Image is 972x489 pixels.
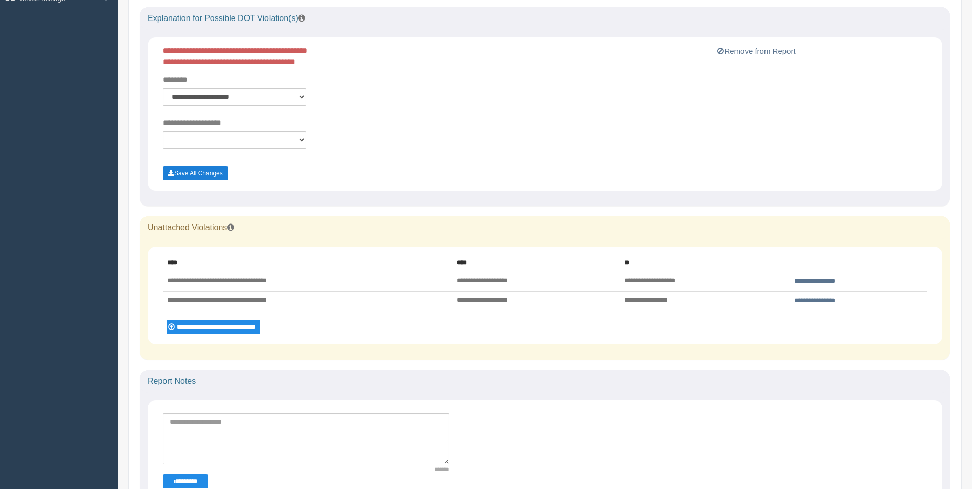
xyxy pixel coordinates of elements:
[163,474,208,488] button: Change Filter Options
[140,7,950,30] div: Explanation for Possible DOT Violation(s)
[140,370,950,393] div: Report Notes
[163,166,228,180] button: Save
[140,216,950,239] div: Unattached Violations
[714,45,798,57] button: Remove from Report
